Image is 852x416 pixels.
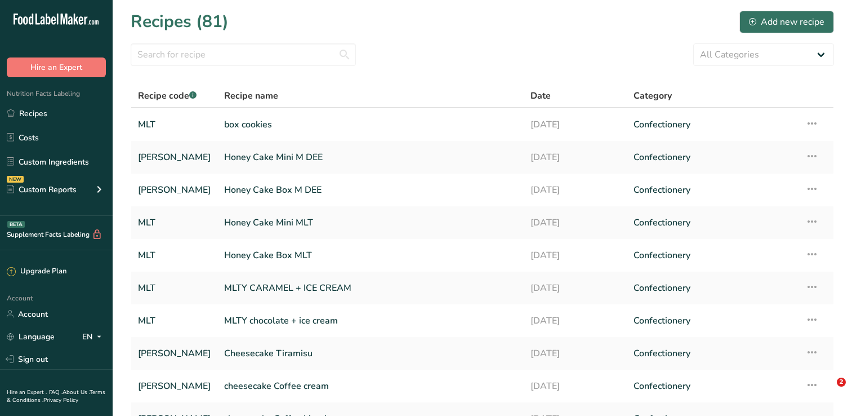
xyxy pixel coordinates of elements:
[224,113,517,136] a: box cookies
[530,374,620,398] a: [DATE]
[138,374,211,398] a: [PERSON_NAME]
[224,89,278,103] span: Recipe name
[7,388,105,404] a: Terms & Conditions .
[138,211,211,234] a: MLT
[749,15,824,29] div: Add new recipe
[138,113,211,136] a: MLT
[530,276,620,300] a: [DATE]
[634,89,672,103] span: Category
[49,388,63,396] a: FAQ .
[634,276,792,300] a: Confectionery
[224,178,517,202] a: Honey Cake Box M DEE
[7,327,55,347] a: Language
[739,11,834,33] button: Add new recipe
[530,342,620,365] a: [DATE]
[7,184,77,196] div: Custom Reports
[530,178,620,202] a: [DATE]
[63,388,90,396] a: About Us .
[530,145,620,169] a: [DATE]
[634,178,792,202] a: Confectionery
[224,342,517,365] a: Cheesecake Tiramisu
[43,396,78,404] a: Privacy Policy
[138,309,211,333] a: MLT
[224,309,517,333] a: MLTY chocolate + ice cream
[530,309,620,333] a: [DATE]
[224,276,517,300] a: MLTY CARAMEL + ICE CREAM
[634,113,792,136] a: Confectionery
[7,388,47,396] a: Hire an Expert .
[138,90,197,102] span: Recipe code
[814,378,841,405] iframe: Intercom live chat
[837,378,846,387] span: 2
[138,342,211,365] a: [PERSON_NAME]
[224,244,517,267] a: Honey Cake Box MLT
[138,178,211,202] a: [PERSON_NAME]
[131,9,229,34] h1: Recipes (81)
[634,342,792,365] a: Confectionery
[224,145,517,169] a: Honey Cake Mini M DEE
[7,221,25,228] div: BETA
[634,374,792,398] a: Confectionery
[634,244,792,267] a: Confectionery
[224,211,517,234] a: Honey Cake Mini MLT
[530,113,620,136] a: [DATE]
[634,309,792,333] a: Confectionery
[7,266,66,277] div: Upgrade Plan
[530,244,620,267] a: [DATE]
[634,145,792,169] a: Confectionery
[138,244,211,267] a: MLT
[224,374,517,398] a: cheesecake Coffee cream
[530,211,620,234] a: [DATE]
[634,211,792,234] a: Confectionery
[138,276,211,300] a: MLT
[138,145,211,169] a: [PERSON_NAME]
[7,176,24,183] div: NEW
[7,57,106,77] button: Hire an Expert
[530,89,551,103] span: Date
[82,330,106,343] div: EN
[131,43,356,66] input: Search for recipe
